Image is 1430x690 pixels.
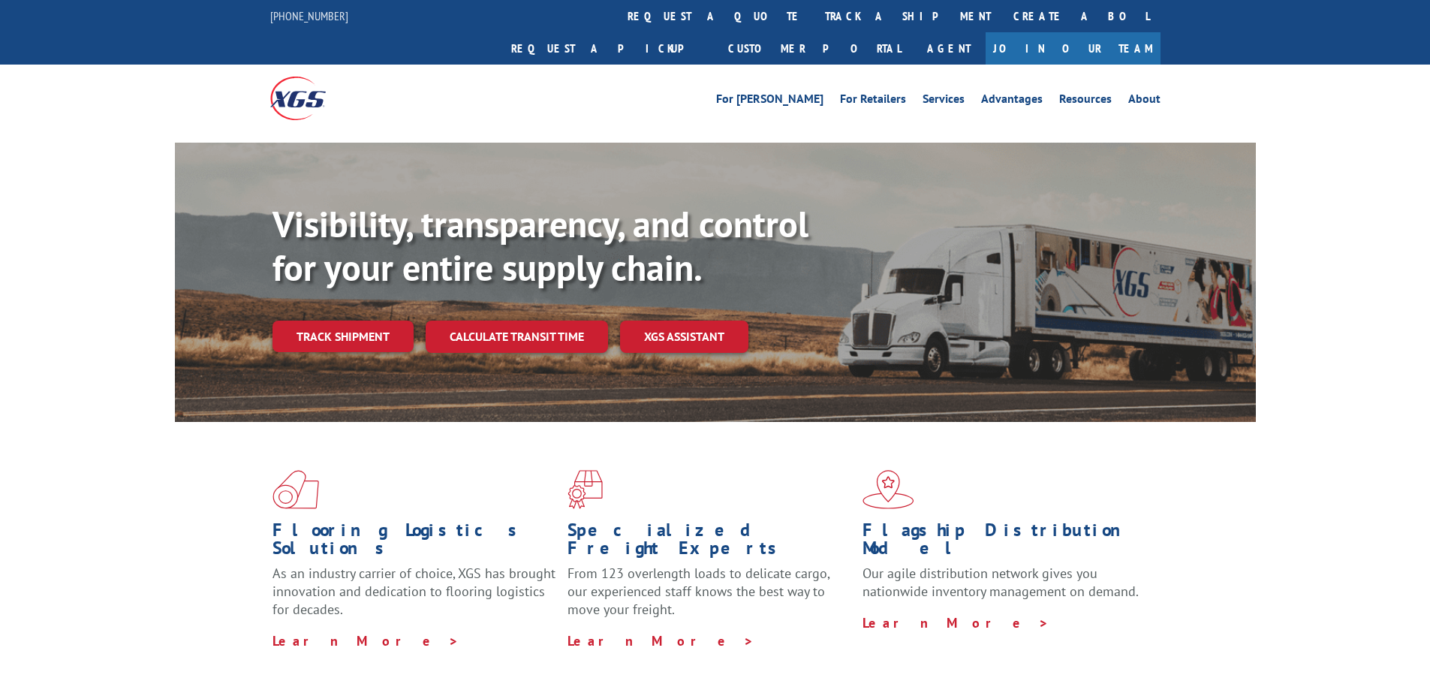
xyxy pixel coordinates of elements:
img: xgs-icon-flagship-distribution-model-red [863,470,914,509]
h1: Flagship Distribution Model [863,521,1146,565]
a: Services [923,93,965,110]
a: Resources [1059,93,1112,110]
a: For [PERSON_NAME] [716,93,823,110]
b: Visibility, transparency, and control for your entire supply chain. [272,200,808,291]
h1: Flooring Logistics Solutions [272,521,556,565]
a: For Retailers [840,93,906,110]
a: Calculate transit time [426,321,608,353]
p: From 123 overlength loads to delicate cargo, our experienced staff knows the best way to move you... [567,565,851,631]
h1: Specialized Freight Experts [567,521,851,565]
a: Join Our Team [986,32,1161,65]
a: Customer Portal [717,32,912,65]
a: About [1128,93,1161,110]
span: As an industry carrier of choice, XGS has brought innovation and dedication to flooring logistics... [272,565,555,618]
img: xgs-icon-total-supply-chain-intelligence-red [272,470,319,509]
a: Agent [912,32,986,65]
a: Learn More > [567,632,754,649]
a: XGS ASSISTANT [620,321,748,353]
a: Learn More > [272,632,459,649]
a: [PHONE_NUMBER] [270,8,348,23]
a: Advantages [981,93,1043,110]
a: Track shipment [272,321,414,352]
span: Our agile distribution network gives you nationwide inventory management on demand. [863,565,1139,600]
a: Request a pickup [500,32,717,65]
img: xgs-icon-focused-on-flooring-red [567,470,603,509]
a: Learn More > [863,614,1049,631]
